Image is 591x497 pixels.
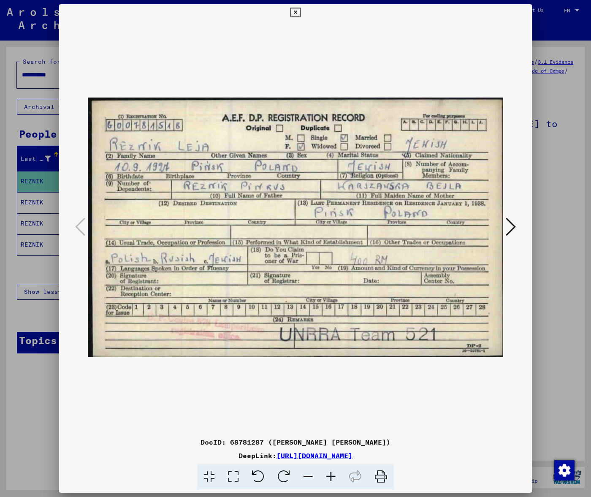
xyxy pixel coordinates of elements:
div: DocID: 68781287 ([PERSON_NAME] [PERSON_NAME]) [59,437,532,447]
img: Change consent [554,460,575,481]
div: DeepLink: [59,451,532,461]
a: [URL][DOMAIN_NAME] [277,451,352,460]
img: 001.jpg [88,21,503,434]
